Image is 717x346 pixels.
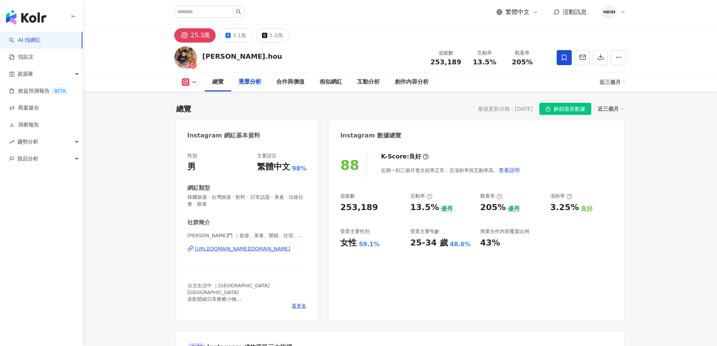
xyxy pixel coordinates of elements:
div: 主要語言 [257,152,277,159]
span: 趨勢分析 [17,133,38,150]
div: 25.3萬 [191,30,210,41]
div: 253,189 [340,202,378,213]
div: 創作內容分析 [395,78,429,87]
div: 男 [187,161,196,173]
a: searchAI 找網紅 [9,37,41,44]
div: 良好 [409,152,421,161]
div: 社群簡介 [187,219,210,227]
span: 競品分析 [17,150,38,167]
div: 追蹤數 [431,49,461,57]
span: 205% [512,58,533,66]
a: 洞察報告 [9,121,39,129]
span: 253,189 [431,58,461,66]
button: 查看說明 [498,163,520,178]
div: 近期一到三個月發文頻率正常，且漲粉率與互動率高。 [381,163,520,178]
span: search [236,9,241,14]
button: 25.3萬 [174,28,216,43]
div: 互動率 [470,49,499,57]
span: 資源庫 [17,66,33,82]
div: 優秀 [441,205,453,213]
div: 5.8萬 [269,30,283,41]
a: 效益預測報告BETA [9,87,69,95]
div: 觀看率 [508,49,537,57]
div: K-Score : [381,152,429,161]
div: 性別 [187,152,197,159]
span: 13.5% [473,58,496,66]
span: 查看說明 [499,167,520,173]
div: 3.25% [550,202,579,213]
span: rise [9,139,14,145]
a: 商案媒合 [9,104,39,112]
img: KOL Avatar [174,46,197,69]
div: 近三個月 [600,76,626,88]
div: 合作與價值 [276,78,304,87]
div: 總覽 [176,104,191,114]
div: 良好 [581,205,593,213]
div: Instagram 數據總覽 [340,131,401,140]
span: 繁體中文 [505,8,530,16]
button: 解鎖最新數據 [539,103,591,115]
span: 韓國旅遊 · 台灣旅遊 · 飲料 · 日常話題 · 美食 · 法政社會 · 旅遊 [187,194,307,207]
div: 受眾主要性別 [340,228,370,235]
div: [PERSON_NAME].hou [202,52,282,61]
div: 3.1萬 [233,30,246,41]
div: 48.6% [450,240,471,248]
span: 98% [292,165,306,173]
div: 互動分析 [357,78,380,87]
div: 漲粉率 [550,193,572,200]
span: 活動訊息 [563,8,587,15]
div: 受眾分析 [239,78,261,87]
div: 女性 [340,237,357,249]
div: 25-34 歲 [410,237,448,249]
span: 解鎖最新數據 [554,103,585,115]
a: [URL][DOMAIN_NAME][DOMAIN_NAME] [187,245,307,252]
div: 追蹤數 [340,193,355,200]
span: [PERSON_NAME]門 ｜旅遊、美食、開箱、住宿、日本旅遊 | [PERSON_NAME].hou [187,232,307,239]
div: 繁體中文 [257,161,290,173]
span: 看更多 [292,303,306,309]
img: logo [6,10,46,25]
button: 5.8萬 [256,28,289,43]
div: 205% [480,202,506,213]
button: 3.1萬 [219,28,252,43]
div: 商業合作內容覆蓋比例 [480,228,529,235]
div: Instagram 網紅基本資料 [187,131,260,140]
div: 優秀 [508,205,520,213]
div: 59.1% [359,240,380,248]
div: 受眾主要年齡 [410,228,440,235]
div: 43% [480,237,500,249]
div: 互動率 [410,193,432,200]
div: [URL][DOMAIN_NAME][DOMAIN_NAME] [195,245,290,252]
img: %E7%A4%BE%E7%BE%A4%E7%94%A8LOGO.png [602,5,617,19]
a: 找貼文 [9,53,34,61]
span: 台北生活中 ｜[GEOGRAPHIC_DATA] [GEOGRAPHIC_DATA] 喜歡開箱日常療癒小物 LINE : @362xolbk MAIL: [EMAIL_ADDRESS][DOMA... [187,283,288,316]
div: 88 [340,157,359,173]
div: 最後更新日期：[DATE] [478,106,533,112]
div: 13.5% [410,202,439,213]
div: 相似網紅 [320,78,342,87]
div: 觀看率 [480,193,502,200]
div: 總覽 [212,78,224,87]
div: 網紅類型 [187,184,210,192]
div: 近三個月 [598,104,624,114]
